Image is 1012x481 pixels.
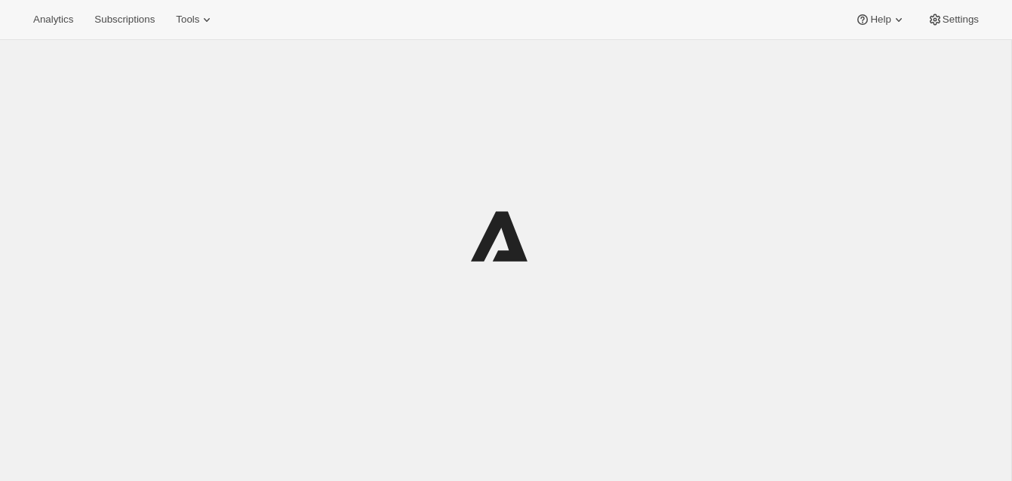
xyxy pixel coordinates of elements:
button: Tools [167,9,223,30]
span: Tools [176,14,199,26]
span: Settings [943,14,979,26]
span: Analytics [33,14,73,26]
button: Subscriptions [85,9,164,30]
span: Subscriptions [94,14,155,26]
button: Help [846,9,915,30]
span: Help [870,14,890,26]
button: Settings [918,9,988,30]
button: Analytics [24,9,82,30]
